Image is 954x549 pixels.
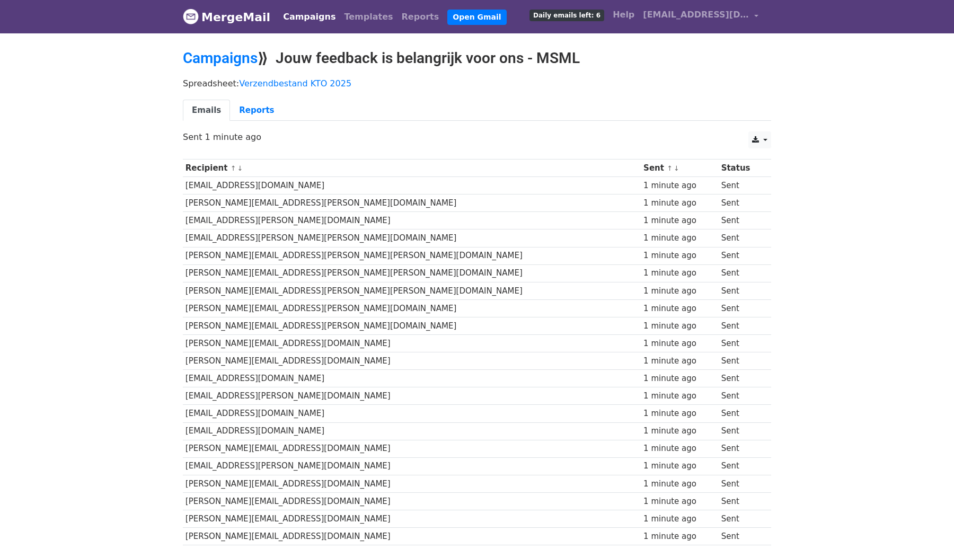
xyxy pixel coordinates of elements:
a: ↑ [231,164,236,172]
div: 1 minute ago [643,232,716,244]
td: Sent [719,405,764,422]
td: Sent [719,299,764,317]
div: 1 minute ago [643,215,716,227]
a: ↓ [674,164,679,172]
td: [PERSON_NAME][EMAIL_ADDRESS][PERSON_NAME][DOMAIN_NAME] [183,317,641,334]
p: Spreadsheet: [183,78,771,89]
td: [PERSON_NAME][EMAIL_ADDRESS][DOMAIN_NAME] [183,510,641,527]
td: Sent [719,247,764,264]
div: 1 minute ago [643,320,716,332]
div: 1 minute ago [643,425,716,437]
th: Sent [641,160,719,177]
h2: ⟫ Jouw feedback is belangrijk voor ons - MSML [183,49,771,67]
td: [EMAIL_ADDRESS][DOMAIN_NAME] [183,422,641,440]
div: 1 minute ago [643,355,716,367]
td: Sent [719,457,764,475]
a: Open Gmail [447,10,506,25]
td: Sent [719,177,764,194]
td: [EMAIL_ADDRESS][DOMAIN_NAME] [183,370,641,387]
td: [PERSON_NAME][EMAIL_ADDRESS][DOMAIN_NAME] [183,528,641,545]
td: Sent [719,510,764,527]
a: Help [608,4,639,25]
div: 1 minute ago [643,267,716,279]
th: Status [719,160,764,177]
a: Emails [183,100,230,121]
a: ↑ [667,164,673,172]
a: Reports [397,6,444,28]
td: [PERSON_NAME][EMAIL_ADDRESS][PERSON_NAME][PERSON_NAME][DOMAIN_NAME] [183,247,641,264]
div: 1 minute ago [643,180,716,192]
td: Sent [719,528,764,545]
td: [EMAIL_ADDRESS][PERSON_NAME][DOMAIN_NAME] [183,457,641,475]
p: Sent 1 minute ago [183,131,771,143]
td: [PERSON_NAME][EMAIL_ADDRESS][DOMAIN_NAME] [183,492,641,510]
div: 1 minute ago [643,303,716,315]
td: [PERSON_NAME][EMAIL_ADDRESS][PERSON_NAME][DOMAIN_NAME] [183,299,641,317]
td: Sent [719,387,764,405]
td: Sent [719,492,764,510]
td: [PERSON_NAME][EMAIL_ADDRESS][DOMAIN_NAME] [183,440,641,457]
td: Sent [719,229,764,247]
td: [PERSON_NAME][EMAIL_ADDRESS][DOMAIN_NAME] [183,475,641,492]
div: 1 minute ago [643,460,716,472]
td: [PERSON_NAME][EMAIL_ADDRESS][DOMAIN_NAME] [183,335,641,352]
a: Reports [230,100,283,121]
div: 1 minute ago [643,250,716,262]
a: Daily emails left: 6 [525,4,608,25]
div: 1 minute ago [643,197,716,209]
span: Daily emails left: 6 [529,10,604,21]
div: 1 minute ago [643,408,716,420]
td: [PERSON_NAME][EMAIL_ADDRESS][PERSON_NAME][DOMAIN_NAME] [183,194,641,212]
a: ↓ [237,164,243,172]
td: [PERSON_NAME][EMAIL_ADDRESS][DOMAIN_NAME] [183,352,641,370]
a: Campaigns [279,6,340,28]
td: [PERSON_NAME][EMAIL_ADDRESS][PERSON_NAME][PERSON_NAME][DOMAIN_NAME] [183,282,641,299]
div: 1 minute ago [643,478,716,490]
td: [EMAIL_ADDRESS][PERSON_NAME][PERSON_NAME][DOMAIN_NAME] [183,229,641,247]
div: 1 minute ago [643,390,716,402]
a: Campaigns [183,49,258,67]
span: [EMAIL_ADDRESS][DOMAIN_NAME] [643,8,749,21]
div: 1 minute ago [643,338,716,350]
a: MergeMail [183,6,270,28]
td: Sent [719,335,764,352]
div: 1 minute ago [643,495,716,508]
td: [EMAIL_ADDRESS][PERSON_NAME][DOMAIN_NAME] [183,387,641,405]
td: [EMAIL_ADDRESS][PERSON_NAME][DOMAIN_NAME] [183,212,641,229]
td: Sent [719,212,764,229]
td: Sent [719,422,764,440]
td: Sent [719,440,764,457]
div: 1 minute ago [643,285,716,297]
a: [EMAIL_ADDRESS][DOMAIN_NAME] [639,4,763,29]
img: MergeMail logo [183,8,199,24]
td: [PERSON_NAME][EMAIL_ADDRESS][PERSON_NAME][PERSON_NAME][DOMAIN_NAME] [183,264,641,282]
td: Sent [719,282,764,299]
td: Sent [719,475,764,492]
td: Sent [719,194,764,212]
div: 1 minute ago [643,442,716,455]
a: Templates [340,6,397,28]
td: [EMAIL_ADDRESS][DOMAIN_NAME] [183,405,641,422]
td: Sent [719,317,764,334]
td: [EMAIL_ADDRESS][DOMAIN_NAME] [183,177,641,194]
td: Sent [719,352,764,370]
a: Verzendbestand KTO 2025 [239,78,351,88]
th: Recipient [183,160,641,177]
div: 1 minute ago [643,513,716,525]
div: 1 minute ago [643,373,716,385]
td: Sent [719,370,764,387]
td: Sent [719,264,764,282]
div: 1 minute ago [643,530,716,543]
